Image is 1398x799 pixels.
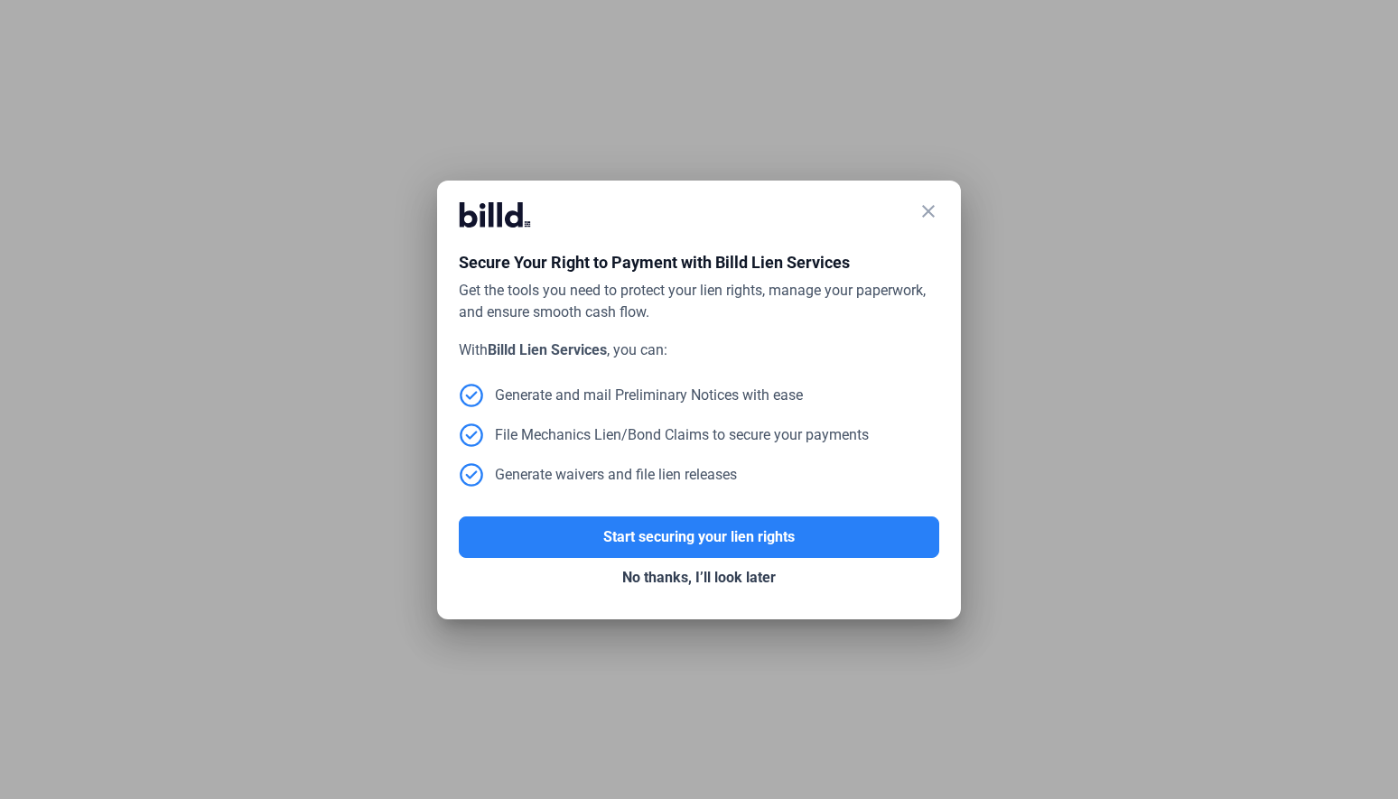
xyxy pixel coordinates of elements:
button: Start securing your lien rights [459,516,939,558]
div: Secure Your Right to Payment with Billd Lien Services [459,250,939,280]
div: With , you can: [459,339,939,361]
div: Generate waivers and file lien releases [459,462,737,488]
div: Get the tools you need to protect your lien rights, manage your paperwork, and ensure smooth cash... [459,280,939,323]
button: No thanks, I’ll look later [459,558,939,598]
div: File Mechanics Lien/Bond Claims to secure your payments [459,423,869,448]
strong: Billd Lien Services [488,341,607,358]
div: Generate and mail Preliminary Notices with ease [459,383,803,408]
mat-icon: close [918,200,939,222]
